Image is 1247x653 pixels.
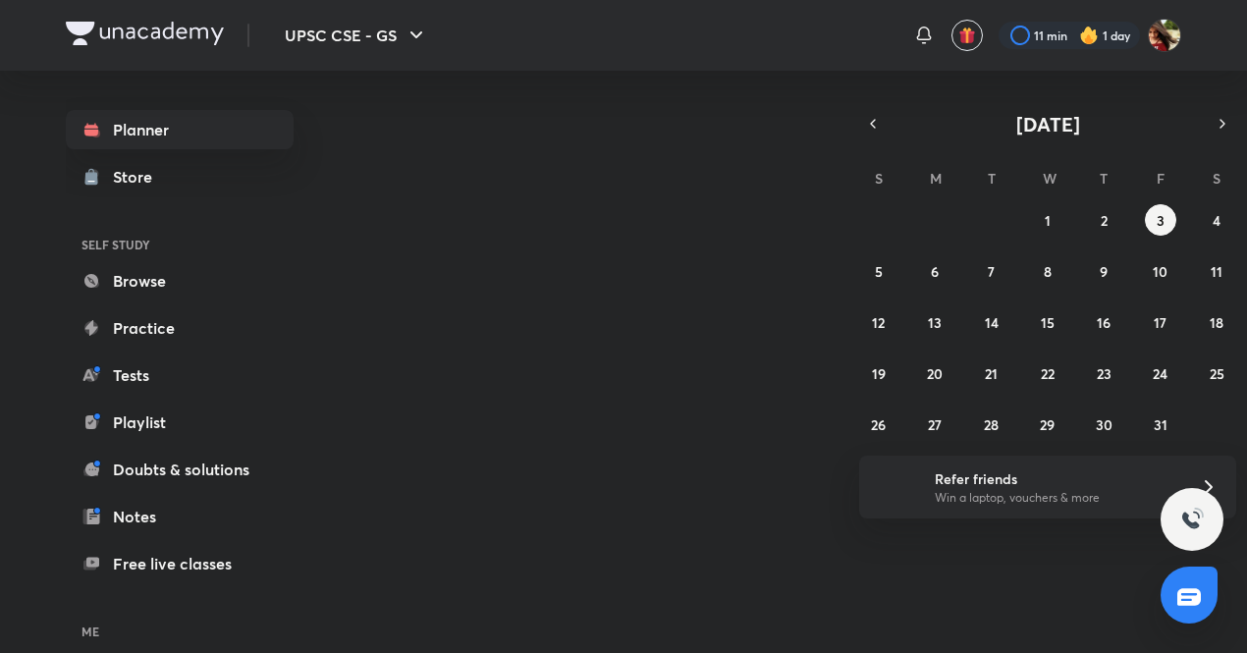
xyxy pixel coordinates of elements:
[875,262,883,281] abbr: October 5, 2025
[66,308,294,348] a: Practice
[976,255,1007,287] button: October 7, 2025
[66,403,294,442] a: Playlist
[1201,306,1232,338] button: October 18, 2025
[1145,255,1176,287] button: October 10, 2025
[1096,415,1112,434] abbr: October 30, 2025
[1088,408,1119,440] button: October 30, 2025
[976,408,1007,440] button: October 28, 2025
[1210,313,1223,332] abbr: October 18, 2025
[988,262,995,281] abbr: October 7, 2025
[919,357,950,389] button: October 20, 2025
[1088,255,1119,287] button: October 9, 2025
[872,364,886,383] abbr: October 19, 2025
[935,468,1176,489] h6: Refer friends
[1101,211,1108,230] abbr: October 2, 2025
[863,306,895,338] button: October 12, 2025
[1088,204,1119,236] button: October 2, 2025
[928,313,942,332] abbr: October 13, 2025
[1145,204,1176,236] button: October 3, 2025
[1154,415,1167,434] abbr: October 31, 2025
[1213,211,1220,230] abbr: October 4, 2025
[872,313,885,332] abbr: October 12, 2025
[1032,306,1063,338] button: October 15, 2025
[1148,19,1181,52] img: Shivii Singh
[1201,204,1232,236] button: October 4, 2025
[875,169,883,188] abbr: Sunday
[887,110,1209,137] button: [DATE]
[928,415,942,434] abbr: October 27, 2025
[1045,211,1051,230] abbr: October 1, 2025
[1097,313,1111,332] abbr: October 16, 2025
[1145,408,1176,440] button: October 31, 2025
[1032,357,1063,389] button: October 22, 2025
[1040,415,1055,434] abbr: October 29, 2025
[113,165,164,189] div: Store
[1213,169,1220,188] abbr: Saturday
[927,364,943,383] abbr: October 20, 2025
[66,228,294,261] h6: SELF STUDY
[863,357,895,389] button: October 19, 2025
[1041,313,1055,332] abbr: October 15, 2025
[1210,364,1224,383] abbr: October 25, 2025
[988,169,996,188] abbr: Tuesday
[66,355,294,395] a: Tests
[1032,408,1063,440] button: October 29, 2025
[1180,508,1204,531] img: ttu
[863,255,895,287] button: October 5, 2025
[985,364,998,383] abbr: October 21, 2025
[1100,169,1108,188] abbr: Thursday
[871,415,886,434] abbr: October 26, 2025
[66,22,224,50] a: Company Logo
[1088,306,1119,338] button: October 16, 2025
[66,110,294,149] a: Planner
[930,169,942,188] abbr: Monday
[66,615,294,648] h6: ME
[976,357,1007,389] button: October 21, 2025
[919,306,950,338] button: October 13, 2025
[66,497,294,536] a: Notes
[1032,204,1063,236] button: October 1, 2025
[863,408,895,440] button: October 26, 2025
[1041,364,1055,383] abbr: October 22, 2025
[919,408,950,440] button: October 27, 2025
[931,262,939,281] abbr: October 6, 2025
[919,255,950,287] button: October 6, 2025
[1153,262,1167,281] abbr: October 10, 2025
[1032,255,1063,287] button: October 8, 2025
[1145,306,1176,338] button: October 17, 2025
[1044,262,1052,281] abbr: October 8, 2025
[1211,262,1222,281] abbr: October 11, 2025
[1079,26,1099,45] img: streak
[1153,364,1167,383] abbr: October 24, 2025
[1088,357,1119,389] button: October 23, 2025
[66,261,294,300] a: Browse
[1145,357,1176,389] button: October 24, 2025
[273,16,440,55] button: UPSC CSE - GS
[66,450,294,489] a: Doubts & solutions
[984,415,999,434] abbr: October 28, 2025
[976,306,1007,338] button: October 14, 2025
[1157,169,1165,188] abbr: Friday
[1097,364,1111,383] abbr: October 23, 2025
[1100,262,1108,281] abbr: October 9, 2025
[875,467,914,507] img: referral
[958,27,976,44] img: avatar
[1043,169,1057,188] abbr: Wednesday
[1154,313,1166,332] abbr: October 17, 2025
[66,544,294,583] a: Free live classes
[951,20,983,51] button: avatar
[1201,357,1232,389] button: October 25, 2025
[66,157,294,196] a: Store
[1157,211,1165,230] abbr: October 3, 2025
[1016,111,1080,137] span: [DATE]
[1201,255,1232,287] button: October 11, 2025
[66,22,224,45] img: Company Logo
[985,313,999,332] abbr: October 14, 2025
[935,489,1176,507] p: Win a laptop, vouchers & more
